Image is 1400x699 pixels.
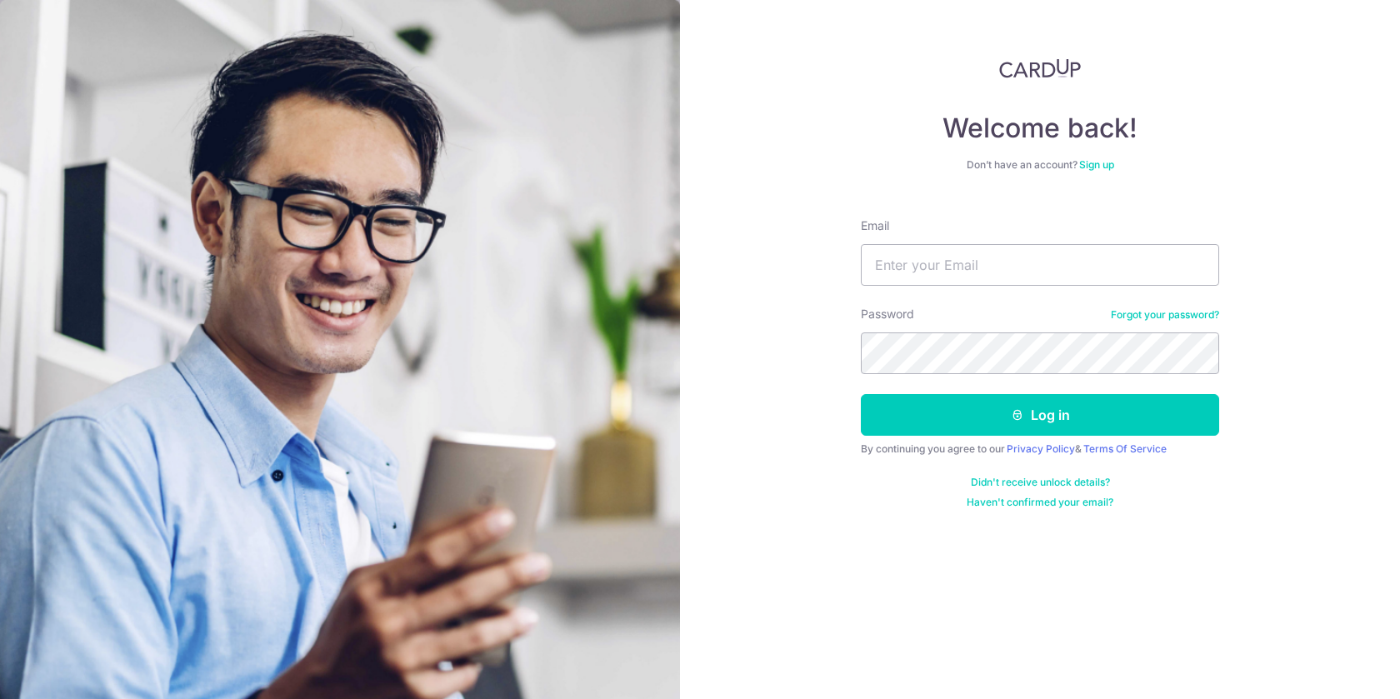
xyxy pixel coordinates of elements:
label: Password [861,306,914,322]
input: Enter your Email [861,244,1219,286]
a: Terms Of Service [1083,442,1167,455]
div: By continuing you agree to our & [861,442,1219,456]
div: Don’t have an account? [861,158,1219,172]
a: Haven't confirmed your email? [967,496,1113,509]
a: Privacy Policy [1007,442,1075,455]
button: Log in [861,394,1219,436]
a: Didn't receive unlock details? [971,476,1110,489]
label: Email [861,217,889,234]
a: Forgot your password? [1111,308,1219,322]
h4: Welcome back! [861,112,1219,145]
a: Sign up [1079,158,1114,171]
img: CardUp Logo [999,58,1081,78]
